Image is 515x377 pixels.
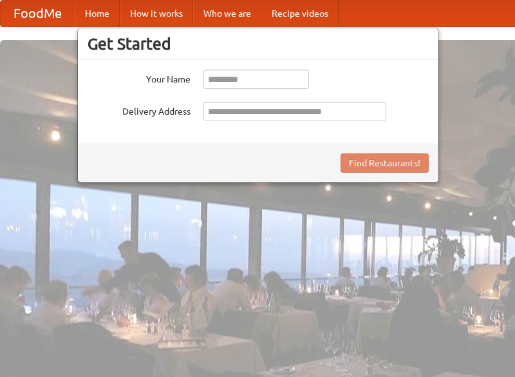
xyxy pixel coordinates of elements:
a: Who we are [193,1,261,26]
a: Home [75,1,120,26]
button: Find Restaurants! [341,153,429,173]
label: Delivery Address [88,102,191,118]
a: FoodMe [1,1,75,26]
h3: Get Started [88,34,429,53]
label: Your Name [88,70,191,86]
a: Recipe videos [261,1,339,26]
a: How it works [120,1,193,26]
